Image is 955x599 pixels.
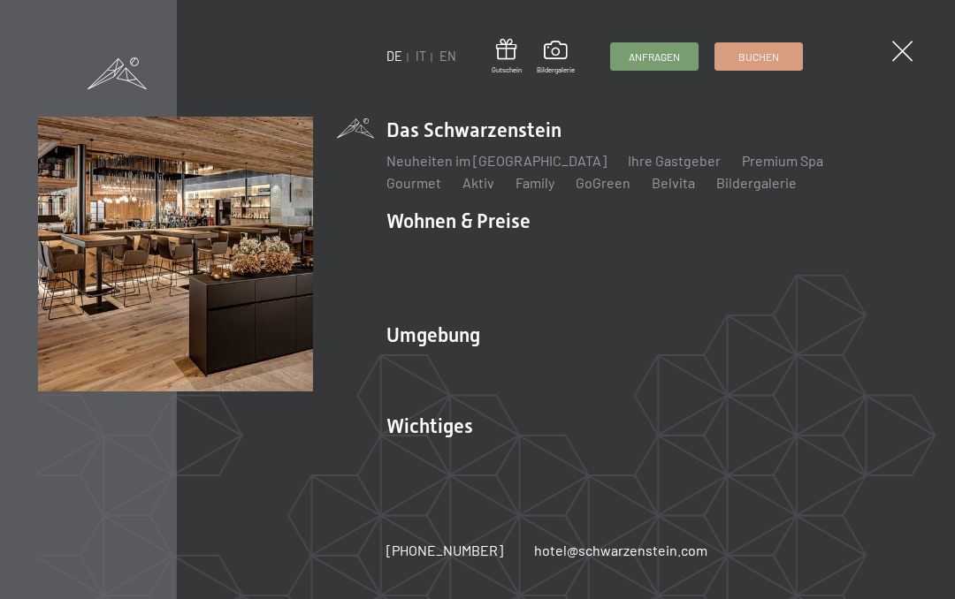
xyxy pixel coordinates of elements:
[462,174,494,191] a: Aktiv
[386,542,503,558] span: [PHONE_NUMBER]
[492,65,522,75] span: Gutschein
[742,152,823,169] a: Premium Spa
[537,41,575,74] a: Bildergalerie
[537,65,575,75] span: Bildergalerie
[534,541,707,560] a: hotel@schwarzenstein.com
[611,43,698,70] a: Anfragen
[715,43,802,70] a: Buchen
[576,174,630,191] a: GoGreen
[416,49,426,64] a: IT
[629,49,680,64] span: Anfragen
[386,174,441,191] a: Gourmet
[652,174,695,191] a: Belvita
[738,49,779,64] span: Buchen
[386,541,503,560] a: [PHONE_NUMBER]
[628,152,721,169] a: Ihre Gastgeber
[492,39,522,75] a: Gutschein
[516,174,554,191] a: Family
[439,49,456,64] a: EN
[386,49,402,64] a: DE
[716,174,797,191] a: Bildergalerie
[386,152,607,169] a: Neuheiten im [GEOGRAPHIC_DATA]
